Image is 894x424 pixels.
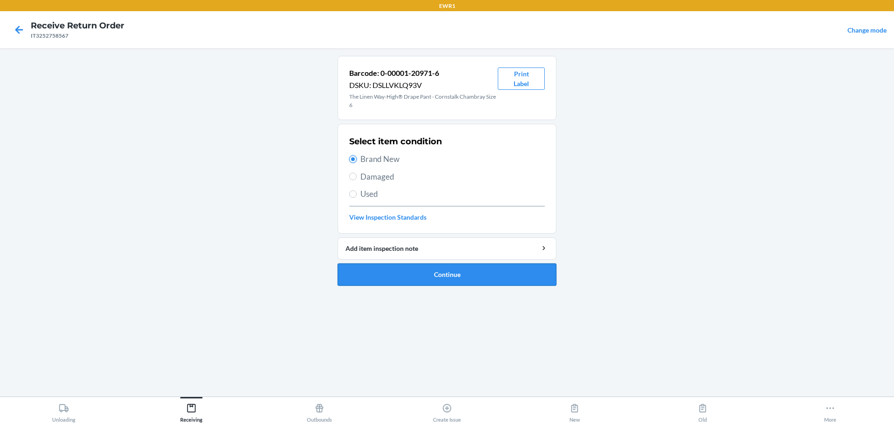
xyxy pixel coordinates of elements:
input: Damaged [349,173,357,180]
button: Receiving [128,397,255,423]
span: Brand New [360,153,545,165]
span: Used [360,188,545,200]
p: Barcode: 0-00001-20971-6 [349,67,498,79]
div: Add item inspection note [345,243,549,253]
div: Old [698,399,708,423]
button: Outbounds [256,397,383,423]
input: Used [349,190,357,198]
a: View Inspection Standards [349,212,545,222]
span: Damaged [360,171,545,183]
div: IT3252758567 [31,32,124,40]
div: More [824,399,836,423]
button: New [511,397,638,423]
a: Change mode [847,26,887,34]
div: Outbounds [307,399,332,423]
p: DSKU: DSLLVKLQ93V [349,80,498,91]
p: The Linen Way-High® Drape Pant - Cornstalk Chambray Size 6 [349,93,498,109]
p: EWR1 [439,2,455,10]
h4: Receive Return Order [31,20,124,32]
button: More [766,397,894,423]
button: Create Issue [383,397,511,423]
div: Receiving [180,399,203,423]
button: Add item inspection note [338,237,556,260]
input: Brand New [349,155,357,163]
button: Old [638,397,766,423]
div: Unloading [52,399,75,423]
button: Print Label [498,67,545,90]
div: Create Issue [433,399,461,423]
button: Continue [338,263,556,286]
div: New [569,399,580,423]
h2: Select item condition [349,135,442,148]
